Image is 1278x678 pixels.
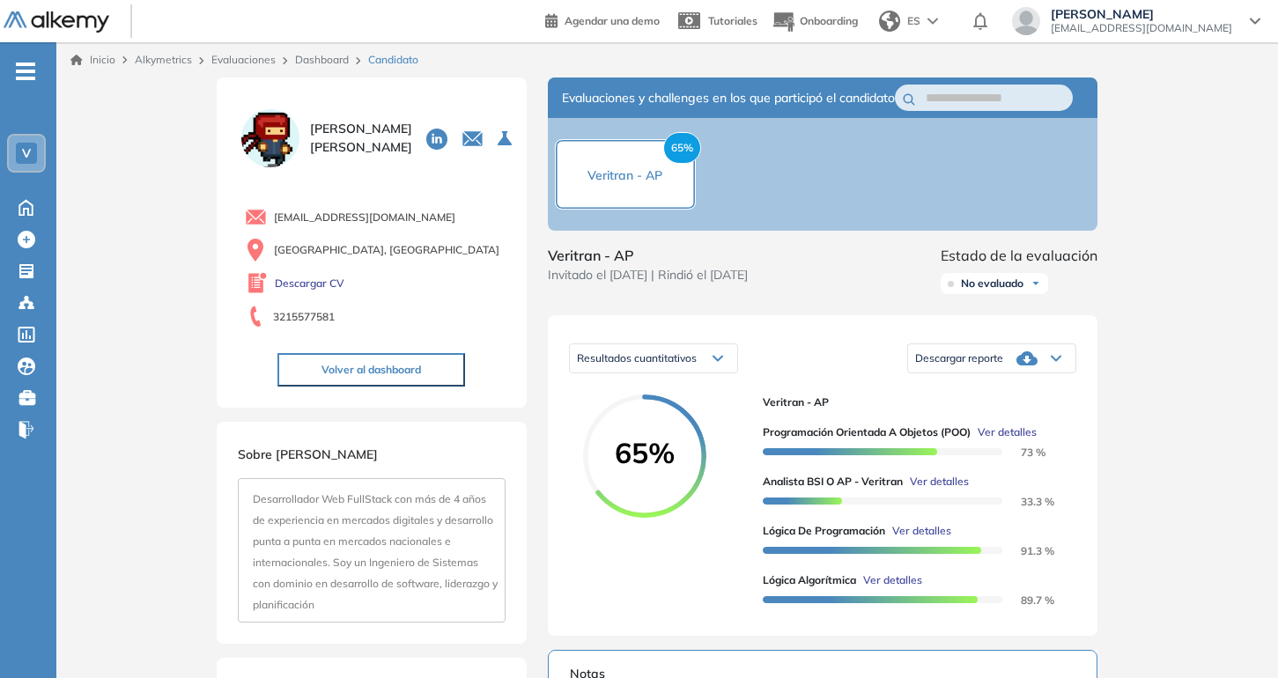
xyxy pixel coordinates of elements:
[4,11,109,33] img: Logo
[941,245,1097,266] span: Estado de la evaluación
[663,132,701,164] span: 65%
[273,309,335,325] span: 3215577581
[1000,544,1054,557] span: 91.3 %
[565,14,660,27] span: Agendar una demo
[971,424,1037,440] button: Ver detalles
[863,572,922,588] span: Ver detalles
[763,572,856,588] span: Lógica algorítmica
[1051,21,1232,35] span: [EMAIL_ADDRESS][DOMAIN_NAME]
[907,13,920,29] span: ES
[253,492,498,611] span: Desarrollador Web FullStack con más de 4 años de experiencia en mercados digitales y desarrollo p...
[211,53,276,66] a: Evaluaciones
[295,53,349,66] a: Dashboard
[763,523,885,539] span: Lógica de Programación
[879,11,900,32] img: world
[763,474,903,490] span: Analista BSI o AP - Veritran
[1031,278,1041,289] img: Ícono de flecha
[910,474,969,490] span: Ver detalles
[368,52,418,68] span: Candidato
[885,523,951,539] button: Ver detalles
[587,167,662,183] span: Veritran - AP
[978,424,1037,440] span: Ver detalles
[238,446,378,462] span: Sobre [PERSON_NAME]
[277,353,465,387] button: Volver al dashboard
[1000,446,1045,459] span: 73 %
[583,438,706,467] span: 65%
[577,351,697,365] span: Resultados cuantitativos
[310,120,412,157] span: [PERSON_NAME] [PERSON_NAME]
[892,523,951,539] span: Ver detalles
[772,3,858,41] button: Onboarding
[135,53,192,66] span: Alkymetrics
[708,14,757,27] span: Tutoriales
[274,210,455,225] span: [EMAIL_ADDRESS][DOMAIN_NAME]
[548,245,748,266] span: Veritran - AP
[1000,593,1054,607] span: 89.7 %
[800,14,858,27] span: Onboarding
[763,394,1062,410] span: Veritran - AP
[856,572,922,588] button: Ver detalles
[275,276,344,291] a: Descargar CV
[1051,7,1232,21] span: [PERSON_NAME]
[903,474,969,490] button: Ver detalles
[238,106,303,171] img: PROFILE_MENU_LOGO_USER
[562,89,895,107] span: Evaluaciones y challenges en los que participó el candidato
[763,424,971,440] span: Programación Orientada a Objetos (POO)
[274,242,499,258] span: [GEOGRAPHIC_DATA], [GEOGRAPHIC_DATA]
[961,276,1023,291] span: No evaluado
[22,146,31,160] span: V
[16,70,35,73] i: -
[70,52,115,68] a: Inicio
[1000,495,1054,508] span: 33.3 %
[545,9,660,30] a: Agendar una demo
[915,351,1003,365] span: Descargar reporte
[548,266,748,284] span: Invitado el [DATE] | Rindió el [DATE]
[927,18,938,25] img: arrow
